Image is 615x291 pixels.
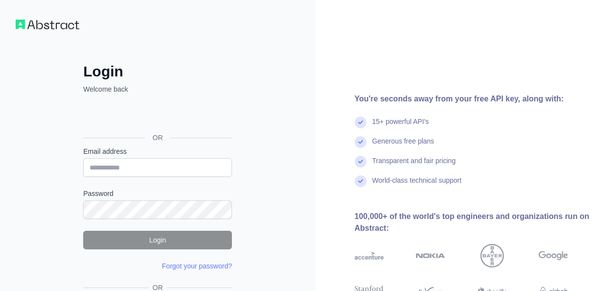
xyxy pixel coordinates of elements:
[355,136,366,148] img: check mark
[83,189,232,198] label: Password
[78,105,235,126] iframe: Sign in with Google Button
[372,175,462,195] div: World-class technical support
[480,244,504,267] img: bayer
[83,84,232,94] p: Welcome back
[355,156,366,168] img: check mark
[416,244,445,267] img: nokia
[145,133,171,143] span: OR
[539,244,568,267] img: google
[355,93,600,105] div: You're seconds away from your free API key, along with:
[355,211,600,234] div: 100,000+ of the world's top engineers and organizations run on Abstract:
[372,136,434,156] div: Generous free plans
[83,146,232,156] label: Email address
[83,63,232,80] h2: Login
[162,262,232,270] a: Forgot your password?
[372,117,429,136] div: 15+ powerful API's
[372,156,456,175] div: Transparent and fair pricing
[355,175,366,187] img: check mark
[83,231,232,249] button: Login
[16,20,79,29] img: Workflow
[355,244,384,267] img: accenture
[355,117,366,128] img: check mark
